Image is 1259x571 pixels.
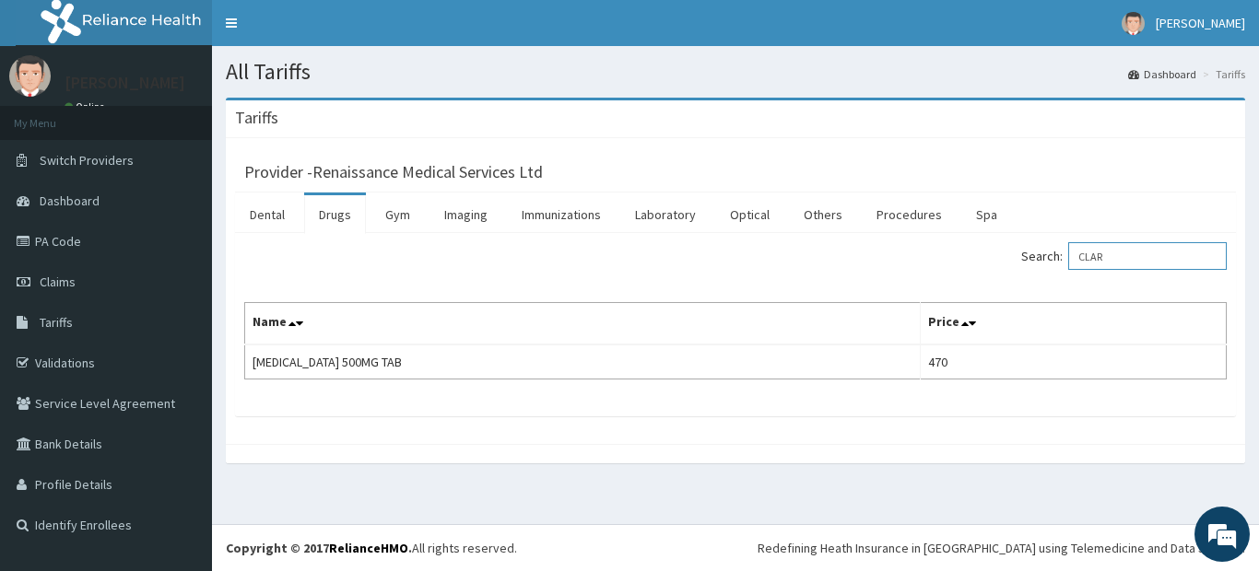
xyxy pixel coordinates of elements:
a: Dental [235,195,300,234]
a: Dashboard [1128,66,1196,82]
h3: Tariffs [235,110,278,126]
td: [MEDICAL_DATA] 500MG TAB [245,344,921,379]
a: Drugs [304,195,366,234]
h3: Provider - Renaissance Medical Services Ltd [244,164,543,181]
span: [PERSON_NAME] [1156,15,1245,31]
input: Search: [1068,242,1227,270]
label: Search: [1021,242,1227,270]
li: Tariffs [1198,66,1245,82]
span: Tariffs [40,314,73,331]
span: Dashboard [40,192,100,209]
div: Redefining Heath Insurance in [GEOGRAPHIC_DATA] using Telemedicine and Data Science! [758,539,1245,557]
p: [PERSON_NAME] [65,75,185,91]
h1: All Tariffs [226,60,1245,84]
a: Immunizations [507,195,616,234]
img: User Image [1122,12,1145,35]
textarea: Type your message and hit 'Enter' [9,378,351,442]
a: Optical [715,195,784,234]
a: Online [65,100,109,113]
div: Minimize live chat window [302,9,347,53]
th: Name [245,303,921,345]
a: Others [789,195,857,234]
a: RelianceHMO [329,540,408,556]
a: Gym [371,195,425,234]
th: Price [921,303,1227,345]
td: 470 [921,344,1227,379]
a: Laboratory [620,195,711,234]
a: Procedures [862,195,957,234]
strong: Copyright © 2017 . [226,540,412,556]
div: Chat with us now [96,103,310,127]
span: Switch Providers [40,152,134,169]
a: Imaging [429,195,502,234]
span: Claims [40,274,76,290]
footer: All rights reserved. [212,524,1259,571]
img: d_794563401_company_1708531726252_794563401 [34,92,75,138]
img: User Image [9,55,51,97]
a: Spa [961,195,1012,234]
span: We're online! [107,169,254,355]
